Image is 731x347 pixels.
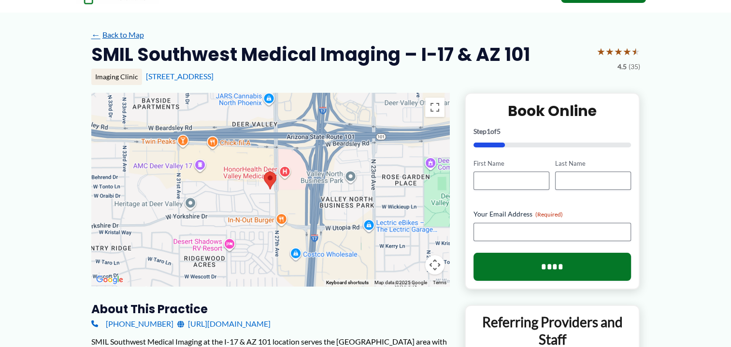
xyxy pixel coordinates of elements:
p: Step of [473,128,631,135]
span: (Required) [535,211,563,218]
span: (35) [629,60,640,73]
a: Terms (opens in new tab) [433,280,446,285]
a: Open this area in Google Maps (opens a new window) [94,274,126,286]
a: ←Back to Map [91,28,144,42]
span: ★ [597,43,605,60]
button: Keyboard shortcuts [326,279,369,286]
a: [STREET_ADDRESS] [146,72,214,81]
span: 1 [487,127,490,135]
span: ← [91,30,100,39]
span: ★ [605,43,614,60]
h2: Book Online [473,101,631,120]
button: Map camera controls [425,255,444,275]
label: First Name [473,159,549,168]
span: ★ [623,43,631,60]
img: Google [94,274,126,286]
label: Last Name [555,159,631,168]
button: Toggle fullscreen view [425,98,444,117]
h3: About this practice [91,302,449,317]
a: [URL][DOMAIN_NAME] [177,317,271,331]
div: Imaging Clinic [91,69,142,85]
span: ★ [631,43,640,60]
span: Map data ©2025 Google [374,280,427,285]
h2: SMIL Southwest Medical Imaging – I-17 & AZ 101 [91,43,530,66]
span: ★ [614,43,623,60]
a: [PHONE_NUMBER] [91,317,173,331]
span: 4.5 [617,60,627,73]
label: Your Email Address [473,209,631,219]
span: 5 [497,127,501,135]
